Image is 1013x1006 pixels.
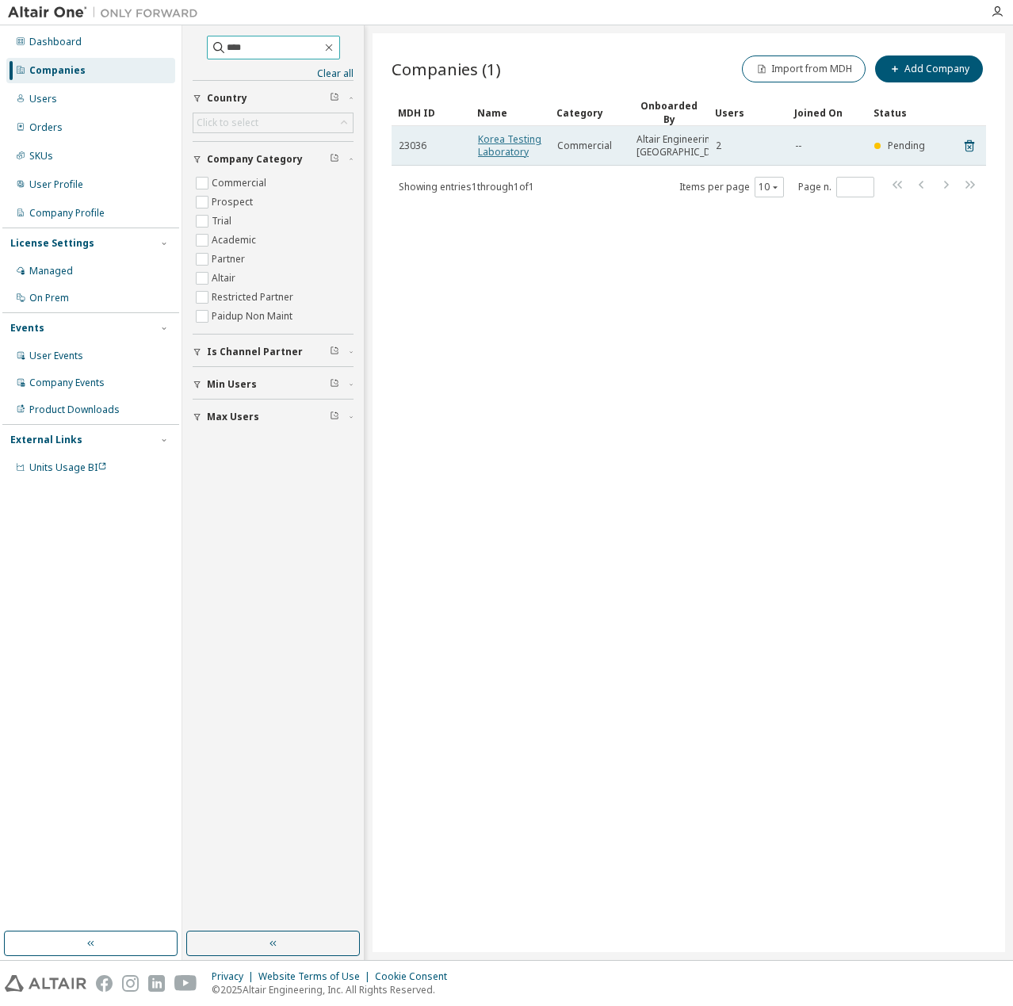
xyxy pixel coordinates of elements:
[330,92,339,105] span: Clear filter
[557,140,612,152] span: Commercial
[556,100,623,125] div: Category
[798,177,874,197] span: Page n.
[193,113,353,132] div: Click to select
[8,5,206,21] img: Altair One
[888,139,925,152] span: Pending
[636,99,702,126] div: Onboarded By
[122,975,139,992] img: instagram.svg
[10,434,82,446] div: External Links
[258,970,375,983] div: Website Terms of Use
[29,64,86,77] div: Companies
[212,231,259,250] label: Academic
[875,55,983,82] button: Add Company
[29,178,83,191] div: User Profile
[212,193,256,212] label: Prospect
[212,174,269,193] label: Commercial
[207,411,259,423] span: Max Users
[478,132,541,159] a: Korea Testing Laboratory
[873,100,940,125] div: Status
[212,288,296,307] label: Restricted Partner
[212,269,239,288] label: Altair
[207,378,257,391] span: Min Users
[636,133,732,159] span: Altair Engineering [GEOGRAPHIC_DATA]
[29,93,57,105] div: Users
[375,970,457,983] div: Cookie Consent
[29,404,120,416] div: Product Downloads
[193,367,354,402] button: Min Users
[29,461,107,474] span: Units Usage BI
[207,92,247,105] span: Country
[29,150,53,163] div: SKUs
[207,346,303,358] span: Is Channel Partner
[193,400,354,434] button: Max Users
[10,322,44,335] div: Events
[392,58,501,80] span: Companies (1)
[212,307,296,326] label: Paidup Non Maint
[174,975,197,992] img: youtube.svg
[212,983,457,996] p: © 2025 Altair Engineering, Inc. All Rights Reserved.
[330,411,339,423] span: Clear filter
[679,177,784,197] span: Items per page
[212,212,235,231] label: Trial
[193,81,354,116] button: Country
[759,181,780,193] button: 10
[29,350,83,362] div: User Events
[197,117,258,129] div: Click to select
[96,975,113,992] img: facebook.svg
[212,970,258,983] div: Privacy
[477,100,544,125] div: Name
[29,36,82,48] div: Dashboard
[29,207,105,220] div: Company Profile
[399,140,426,152] span: 23036
[207,153,303,166] span: Company Category
[10,237,94,250] div: License Settings
[716,140,721,152] span: 2
[399,180,534,193] span: Showing entries 1 through 1 of 1
[29,377,105,389] div: Company Events
[29,265,73,277] div: Managed
[742,55,866,82] button: Import from MDH
[29,292,69,304] div: On Prem
[193,335,354,369] button: Is Channel Partner
[795,140,801,152] span: --
[715,100,782,125] div: Users
[212,250,248,269] label: Partner
[330,378,339,391] span: Clear filter
[193,142,354,177] button: Company Category
[193,67,354,80] a: Clear all
[148,975,165,992] img: linkedin.svg
[330,346,339,358] span: Clear filter
[29,121,63,134] div: Orders
[330,153,339,166] span: Clear filter
[794,100,861,125] div: Joined On
[398,100,464,125] div: MDH ID
[5,975,86,992] img: altair_logo.svg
